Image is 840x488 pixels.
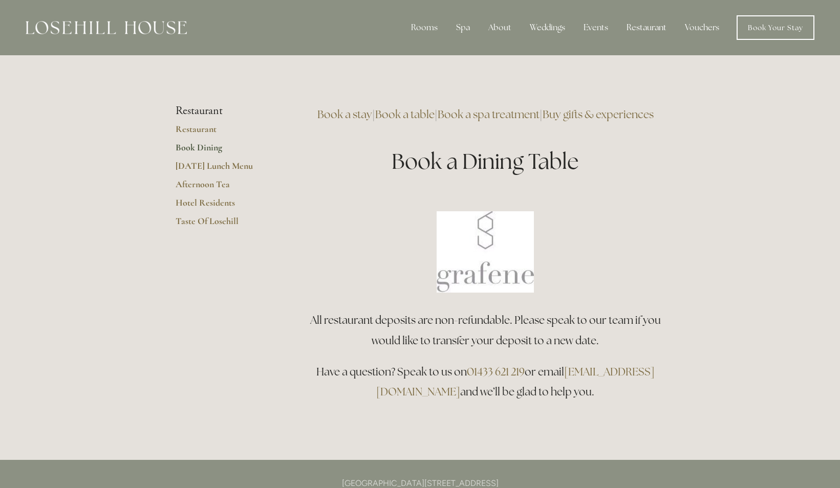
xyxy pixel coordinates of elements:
[317,107,372,121] a: Book a stay
[306,104,665,125] h3: | | |
[438,107,540,121] a: Book a spa treatment
[176,215,273,234] a: Taste Of Losehill
[306,310,665,351] h3: All restaurant deposits are non-refundable. Please speak to our team if you would like to transfe...
[176,104,273,118] li: Restaurant
[737,15,814,40] a: Book Your Stay
[176,160,273,179] a: [DATE] Lunch Menu
[467,365,525,379] a: 01433 621 219
[176,197,273,215] a: Hotel Residents
[575,17,616,38] div: Events
[677,17,727,38] a: Vouchers
[543,107,654,121] a: Buy gifts & experiences
[448,17,478,38] div: Spa
[26,21,187,34] img: Losehill House
[176,179,273,197] a: Afternoon Tea
[618,17,675,38] div: Restaurant
[176,142,273,160] a: Book Dining
[375,107,435,121] a: Book a table
[176,123,273,142] a: Restaurant
[306,146,665,176] h1: Book a Dining Table
[522,17,573,38] div: Weddings
[403,17,446,38] div: Rooms
[480,17,520,38] div: About
[306,362,665,403] h3: Have a question? Speak to us on or email and we’ll be glad to help you.
[437,211,534,293] img: Book a table at Grafene Restaurant @ Losehill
